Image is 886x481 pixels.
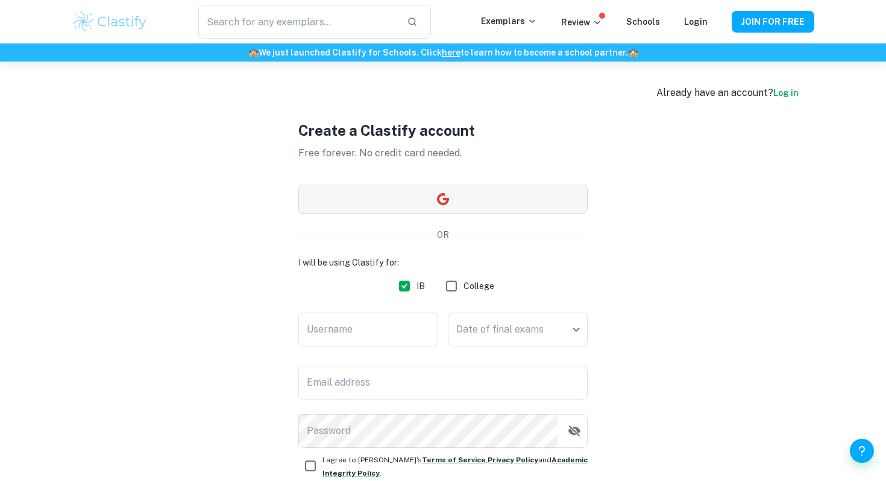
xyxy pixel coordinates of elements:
[656,86,799,100] div: Already have an account?
[463,279,494,293] span: College
[850,439,874,463] button: Help and Feedback
[72,10,148,34] img: Clastify logo
[416,279,425,293] span: IB
[561,16,602,29] p: Review
[298,119,588,141] h1: Create a Clastify account
[773,88,799,98] a: Log in
[2,46,884,59] h6: We just launched Clastify for Schools. Click to learn how to become a school partner.
[437,228,449,241] p: OR
[626,17,660,27] a: Schools
[198,5,397,39] input: Search for any exemplars...
[488,456,538,464] a: Privacy Policy
[732,11,814,33] button: JOIN FOR FREE
[442,48,460,57] a: here
[481,14,537,28] p: Exemplars
[422,456,486,464] a: Terms of Service
[322,456,588,477] span: I agree to [PERSON_NAME]'s , and .
[298,256,588,269] h6: I will be using Clastify for:
[628,48,638,57] span: 🏫
[684,17,708,27] a: Login
[298,146,588,161] p: Free forever. No credit card needed.
[248,48,259,57] span: 🏫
